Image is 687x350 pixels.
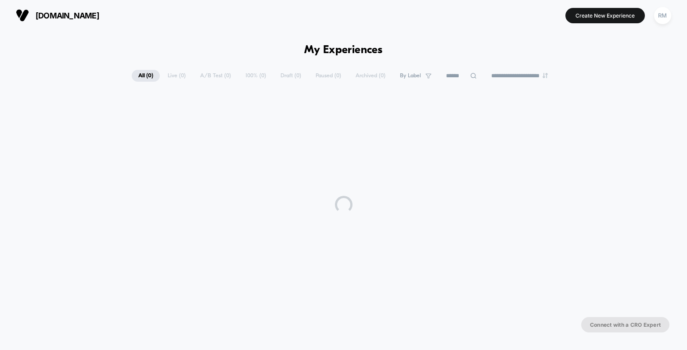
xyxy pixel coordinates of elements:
[304,44,383,57] h1: My Experiences
[13,8,102,22] button: [DOMAIN_NAME]
[651,7,674,25] button: RM
[36,11,99,20] span: [DOMAIN_NAME]
[543,73,548,78] img: end
[565,8,645,23] button: Create New Experience
[581,317,669,332] button: Connect with a CRO Expert
[16,9,29,22] img: Visually logo
[400,72,421,79] span: By Label
[654,7,671,24] div: RM
[132,70,160,82] span: All ( 0 )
